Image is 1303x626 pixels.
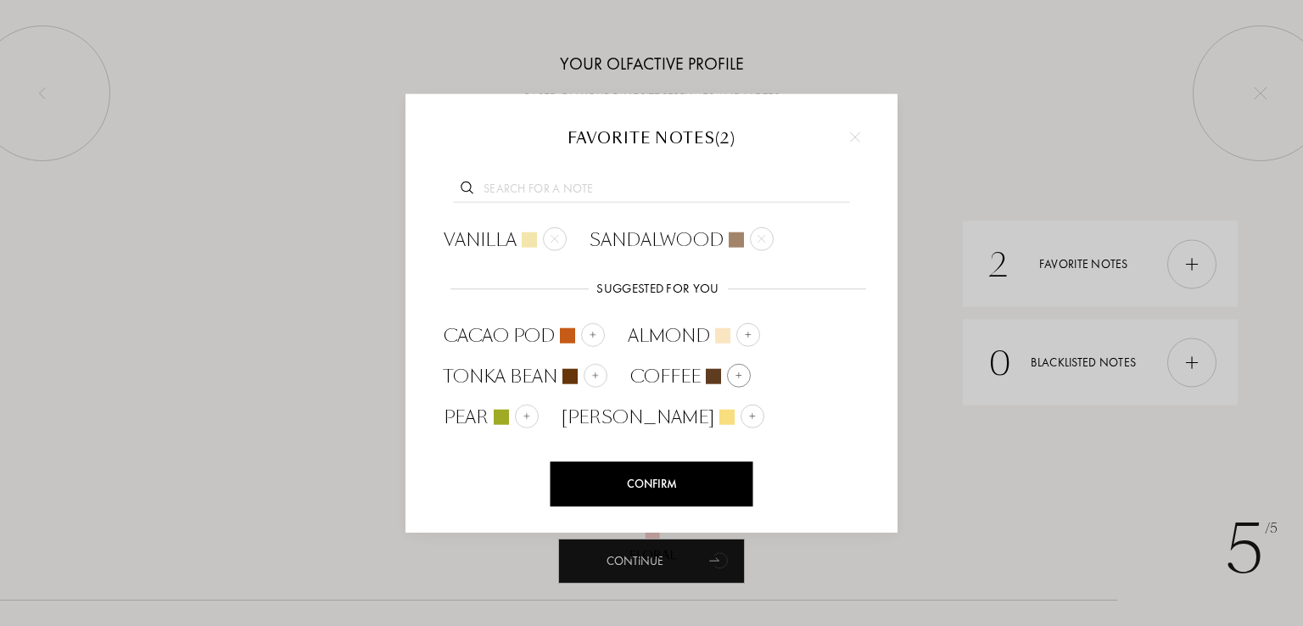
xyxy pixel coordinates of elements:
[551,461,753,506] div: Confirm
[588,277,727,301] div: Suggested for you
[551,234,559,243] img: cross.svg
[735,372,743,380] img: add_note.svg
[431,128,872,150] div: Favorite notes ( 2 )
[758,234,766,243] img: cross.svg
[444,364,557,389] span: Tonka Bean
[591,372,600,380] img: add_note.svg
[461,182,473,194] img: search_icn.svg
[850,132,860,143] img: cross.svg
[453,179,850,202] input: Search for a note
[744,331,752,339] img: add_note.svg
[628,323,710,349] span: Almond
[590,226,724,252] span: Sandalwood
[523,412,531,421] img: add_note.svg
[444,323,555,349] span: Cacao Pod
[562,405,714,430] span: [PERSON_NAME]
[748,412,757,421] img: add_note.svg
[589,331,597,339] img: add_note.svg
[444,405,489,430] span: Pear
[444,226,517,252] span: Vanilla
[630,364,701,389] span: Coffee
